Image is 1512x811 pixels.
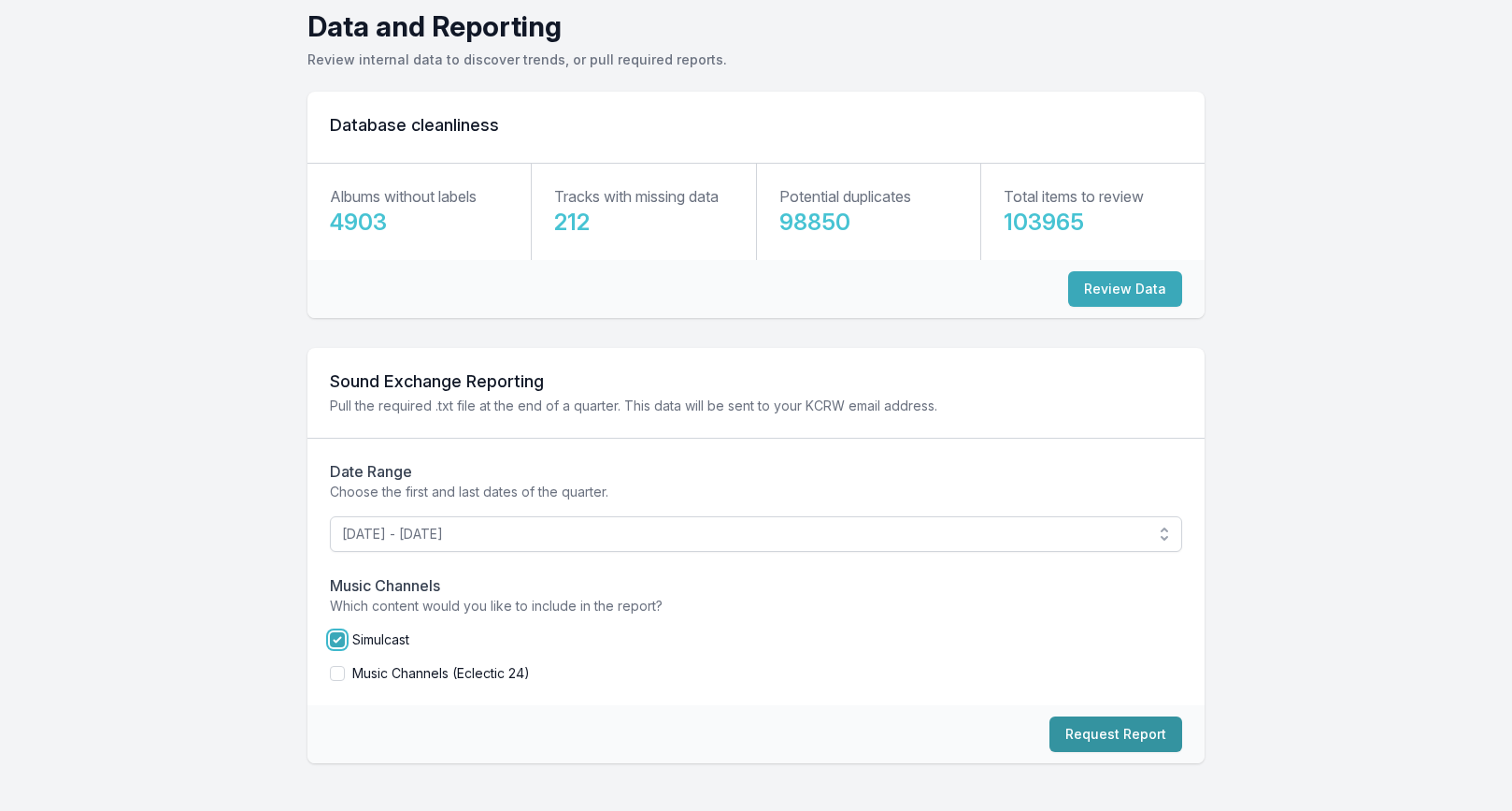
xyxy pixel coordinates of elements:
[330,597,1182,615] p: Which content would you like to include in the report?
[1068,271,1182,307] button: Review Data
[330,185,477,208] p: Albums without labels
[330,397,1182,415] p: Pull the required .txt file at the end of a quarter. This data will be sent to your KCRW email ad...
[330,483,1182,501] p: Choose the first and last dates of the quarter.
[307,9,1205,43] h1: Data and Reporting
[352,664,530,683] label: Music Channels (Eclectic 24)
[307,51,1205,69] p: Review internal data to discover trends, or pull required reports.
[330,574,1182,597] h2: Music Channels
[779,209,850,236] big: 98850
[352,630,409,649] label: Simulcast
[342,525,1144,543] span: [DATE] - [DATE]
[330,460,1182,483] h2: Date Range
[330,370,1182,393] h2: Sound Exchange Reporting
[330,114,1182,137] h2: Database cleanliness
[330,209,387,236] big: 4903
[1004,185,1144,208] p: Total items to review
[330,516,1182,552] button: [DATE] - [DATE]
[1049,717,1182,752] button: Request Report
[1004,209,1084,236] big: 103965
[554,185,719,208] p: Tracks with missing data
[554,209,590,236] big: 212
[779,185,911,208] p: Potential duplicates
